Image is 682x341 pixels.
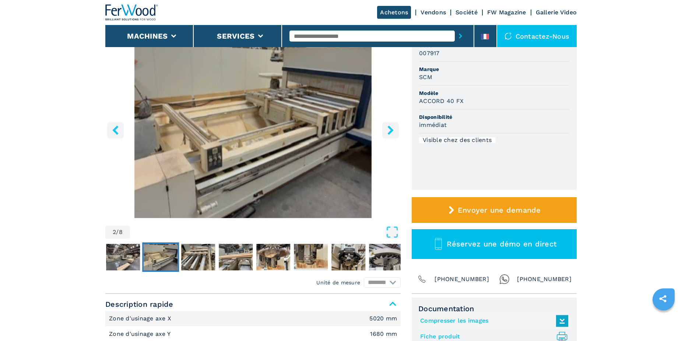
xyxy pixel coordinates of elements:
h3: 007917 [419,49,440,57]
a: Achetons [377,6,411,19]
button: Envoyer une demande [412,197,577,223]
span: Réservez une démo en direct [447,239,556,248]
button: Go to Slide 6 [292,242,329,272]
button: Go to Slide 1 [105,242,141,272]
button: left-button [107,122,124,138]
span: Marque [419,65,569,73]
span: Disponibilité [419,113,569,121]
button: Open Fullscreen [132,225,399,239]
p: Zone d'usinage axe X [109,315,173,323]
img: Centre D'Usinage À 5 Axes SCM ACCORD 40 FX [105,40,401,218]
img: Whatsapp [499,274,510,284]
img: c2336279eb4bf731605cf0176b012710 [219,244,253,270]
a: Compresser les images [420,315,565,327]
img: 2790fce1fcaac83f0907c72c5bb5c0a3 [181,244,215,270]
img: Phone [417,274,427,284]
a: sharethis [654,290,672,308]
span: 2 [113,229,116,235]
iframe: Chat [651,308,676,335]
button: submit-button [455,28,466,45]
span: / [116,229,119,235]
span: [PHONE_NUMBER] [517,274,572,284]
button: Go to Slide 4 [217,242,254,272]
button: Réservez une démo en direct [412,229,577,259]
a: Vendons [421,9,446,16]
button: Go to Slide 7 [330,242,367,272]
em: 5020 mm [369,316,397,322]
div: Visible chez des clients [419,137,495,143]
img: 63d685a9d2d5d4111efd905005156a3e [106,244,140,270]
span: Description rapide [105,298,401,311]
span: [PHONE_NUMBER] [435,274,489,284]
h3: SCM [419,73,432,81]
a: Société [456,9,478,16]
h3: immédiat [419,121,447,129]
img: b3dee79871a118991725be5a52cb3d2f [369,244,403,270]
em: Unité de mesure [316,279,360,286]
button: right-button [382,122,399,138]
img: e6bacd298331fff8797faf5aa5f419c8 [294,244,328,270]
button: Services [217,32,254,40]
span: Envoyer une demande [458,206,541,214]
img: 45c5d597b6357c1a6b0d5c6e80993391 [256,244,290,270]
button: Go to Slide 8 [368,242,404,272]
div: Contactez-nous [497,25,577,47]
a: Gallerie Video [536,9,577,16]
em: 1680 mm [370,331,397,337]
img: acd1fe4534b4b36021a8e54e605d33a1 [331,244,365,270]
img: Contactez-nous [505,32,512,40]
button: Go to Slide 3 [180,242,217,272]
span: Documentation [418,304,570,313]
nav: Thumbnail Navigation [105,242,400,272]
img: fcacb72998108033f5dab8d345a3f436 [144,244,177,270]
span: Modèle [419,89,569,97]
img: Ferwood [105,4,158,21]
p: Zone d'usinage axe Y [109,330,172,338]
h3: ACCORD 40 FX [419,97,464,105]
button: Machines [127,32,168,40]
button: Go to Slide 5 [255,242,292,272]
a: FW Magazine [487,9,526,16]
span: 8 [119,229,123,235]
div: Go to Slide 2 [105,40,401,218]
button: Go to Slide 2 [142,242,179,272]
